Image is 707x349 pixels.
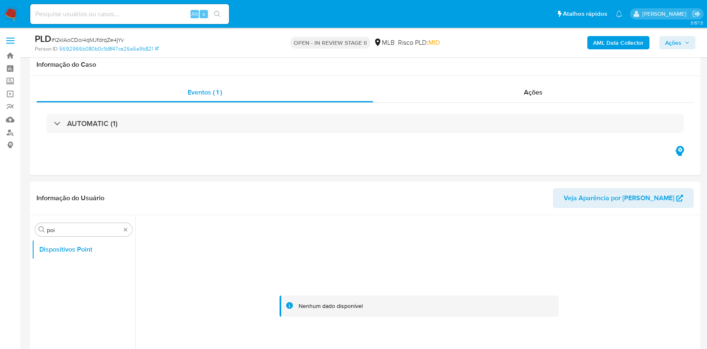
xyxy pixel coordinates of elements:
button: AML Data Collector [587,36,649,49]
span: Alt [191,10,198,18]
p: OPEN - IN REVIEW STAGE II [290,37,370,48]
a: Notificações [615,10,623,17]
a: Sair [692,10,701,18]
button: Procurar [39,226,45,233]
div: AUTOMATIC (1) [46,114,684,133]
span: Eventos ( 1 ) [188,87,222,97]
button: Veja Aparência por [PERSON_NAME] [553,188,694,208]
button: Apagar busca [122,226,129,233]
input: Procurar [47,226,121,234]
a: 5692966b080b0c1b8f47ce26a5a9b821 [59,45,159,53]
span: Risco PLD: [398,38,440,47]
button: Ações [659,36,695,49]
b: AML Data Collector [593,36,644,49]
b: Person ID [35,45,58,53]
span: Ações [665,36,681,49]
span: Ações [524,87,543,97]
span: Veja Aparência por [PERSON_NAME] [564,188,674,208]
button: search-icon [209,8,226,20]
b: PLD [35,32,51,45]
span: MID [428,38,440,47]
p: yngrid.fernandes@mercadolivre.com [642,10,689,18]
span: # I2kIAoCDoi4qMJfdrqZe4jYv [51,36,124,44]
h3: AUTOMATIC (1) [67,119,118,128]
div: MLB [374,38,395,47]
input: Pesquise usuários ou casos... [30,9,229,19]
span: Atalhos rápidos [563,10,607,18]
h1: Informação do Caso [36,61,694,69]
button: Dispositivos Point [32,240,135,259]
h1: Informação do Usuário [36,194,104,202]
span: s [203,10,205,18]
